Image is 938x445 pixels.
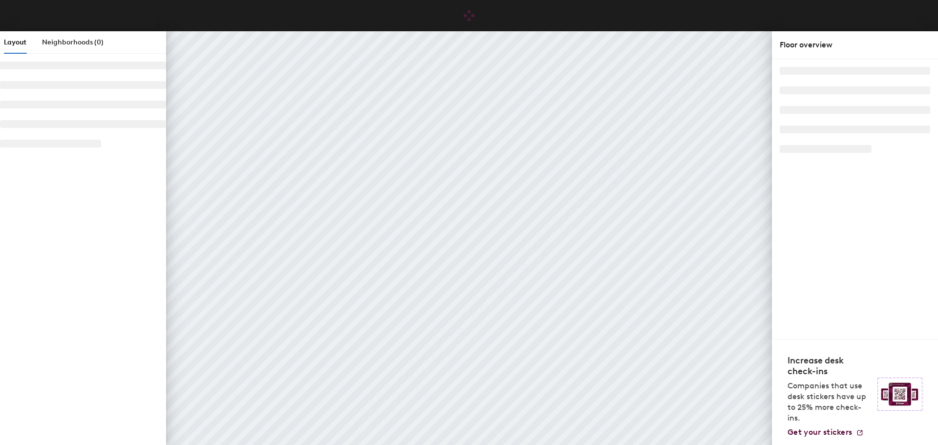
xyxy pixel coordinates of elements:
span: Layout [4,38,26,46]
p: Companies that use desk stickers have up to 25% more check-ins. [788,381,872,424]
span: Neighborhoods (0) [42,38,104,46]
div: Floor overview [780,39,930,51]
a: Get your stickers [788,427,864,437]
span: Get your stickers [788,427,852,437]
h4: Increase desk check-ins [788,355,872,377]
img: Sticker logo [877,378,922,411]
